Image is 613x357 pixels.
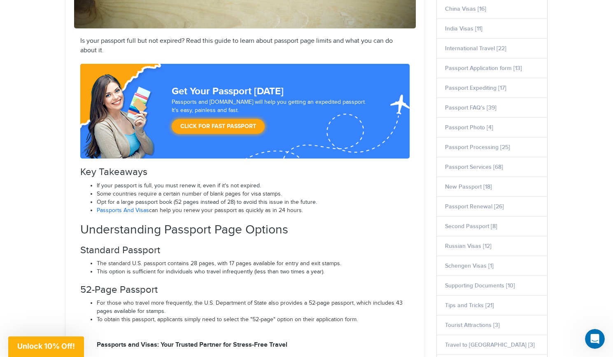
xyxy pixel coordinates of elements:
a: Passport Application form [13] [445,65,522,72]
span: The standard U.S. passport contains 28 pages, with 17 pages available for entry and exit stamps. [97,260,341,267]
span: 52-Page Passport [80,284,158,296]
a: Schengen Visas [1] [445,262,494,269]
span: This option is sufficient for individuals who travel infrequently (less than two times a year). [97,268,324,275]
a: Passports And Visas [97,207,149,214]
p: Is your passport full but not expired? Read this guide to learn about passport page limits and wh... [80,37,410,56]
a: Travel to [GEOGRAPHIC_DATA] [3] [445,341,535,348]
a: China Visas [16] [445,5,486,12]
a: Passport Processing [25] [445,144,510,151]
a: Click for Fast Passport [172,119,265,134]
span: Passports and Visas: Your Trusted Partner for Stress-Free Travel [97,341,287,349]
span: Some countries require a certain number of blank pages for visa stamps. [97,191,282,197]
a: Tourist Attractions [3] [445,322,500,329]
span: Unlock 10% Off! [17,342,75,350]
strong: Get Your Passport [DATE] [172,85,284,97]
span: Understanding Passport Page Options [80,222,288,237]
li: can help you renew your passport as quickly as in 24 hours. [97,207,410,215]
a: Tips and Tricks [21] [445,302,494,309]
iframe: Intercom live chat [585,329,605,349]
span: Key Takeaways [80,166,147,178]
div: Unlock 10% Off! [8,336,84,357]
a: Second Passport [8] [445,223,497,230]
a: Supporting Documents [10] [445,282,515,289]
a: Passport Expediting [17] [445,84,506,91]
span: To obtain this passport, applicants simply need to select the "52-page" option on their applicati... [97,316,358,323]
span: For those who travel more frequently, the U.S. Department of State also provides a 52-page passpo... [97,300,403,315]
span: Opt for a large passport book (52 pages instead of 28) to avoid this issue in the future. [97,199,317,205]
a: International Travel [22] [445,45,506,52]
a: Passport Services [68] [445,163,503,170]
span: If your passport is full, you must renew it, even if it's not expired. [97,182,261,189]
a: Passport Photo [4] [445,124,493,131]
div: Passports and [DOMAIN_NAME] will help you getting an expedited passport. It's easy, painless and ... [168,98,374,138]
a: New Passport [18] [445,183,492,190]
a: Russian Visas [12] [445,243,492,250]
a: India Visas [11] [445,25,482,32]
span: Standard Passport [80,245,160,256]
a: Passport Renewal [26] [445,203,504,210]
a: Passport FAQ's [39] [445,104,496,111]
